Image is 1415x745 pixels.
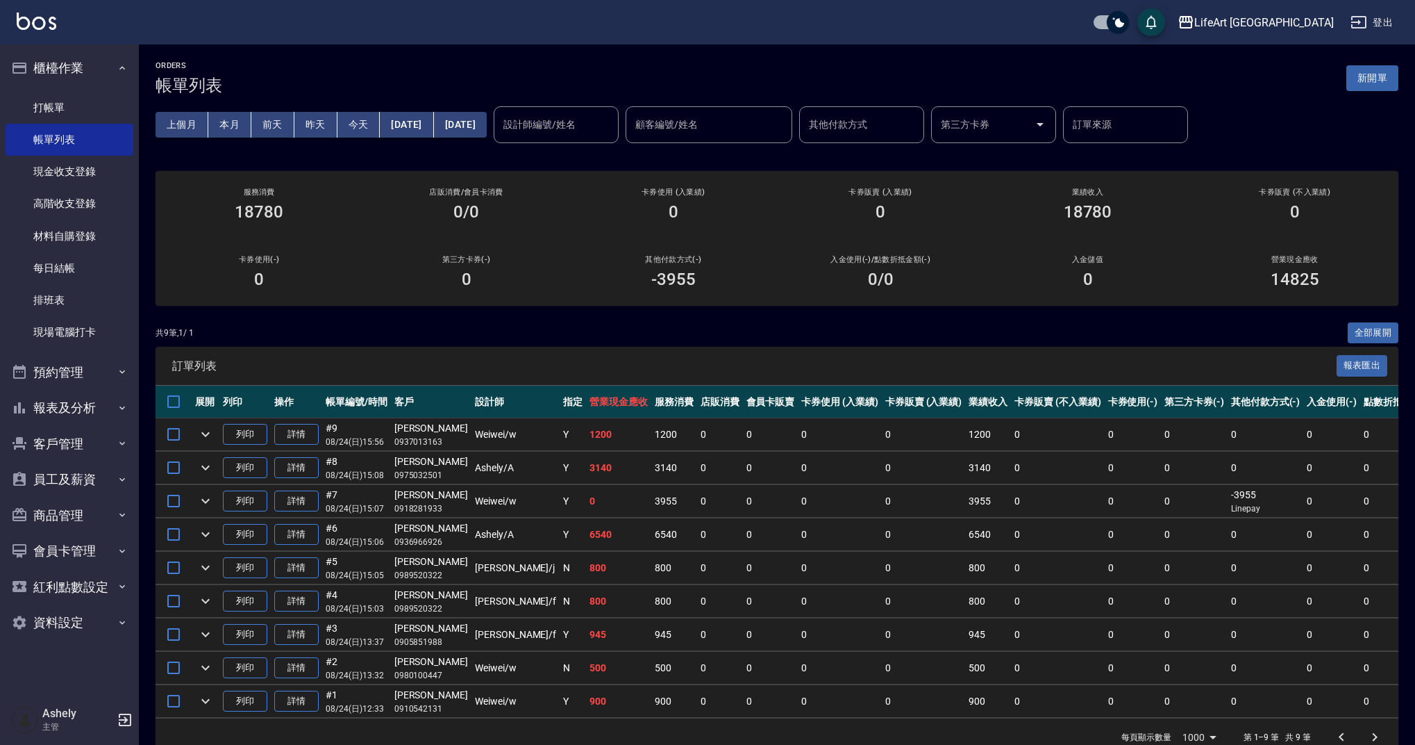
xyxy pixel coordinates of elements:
button: 昨天 [294,112,337,138]
h3: 18780 [235,202,283,222]
td: #2 [322,652,391,685]
td: 0 [1303,585,1360,618]
td: 500 [965,652,1011,685]
td: 0 [1228,652,1304,685]
td: Weiwei /w [471,485,560,518]
th: 第三方卡券(-) [1161,386,1228,418]
button: 前天 [251,112,294,138]
td: Ashely /A [471,452,560,484]
button: expand row [195,624,216,645]
td: 0 [1303,652,1360,685]
button: 客戶管理 [6,426,133,462]
div: [PERSON_NAME] [394,588,468,603]
p: 第 1–9 筆 共 9 筆 [1244,731,1311,744]
button: 資料設定 [6,605,133,641]
td: Ashely /A [471,518,560,551]
td: 0 [1011,485,1104,518]
h2: 第三方卡券(-) [379,255,553,264]
td: #5 [322,552,391,584]
p: 0937013163 [394,436,468,448]
p: 08/24 (日) 13:37 [326,636,387,648]
h2: 卡券使用 (入業績) [587,188,760,197]
h3: 帳單列表 [156,76,222,95]
button: [DATE] [434,112,487,138]
td: 900 [651,685,697,718]
td: 0 [1105,685,1162,718]
a: 打帳單 [6,92,133,124]
td: N [560,552,586,584]
h3: 0/0 [453,202,479,222]
a: 詳情 [274,624,319,646]
td: 800 [586,552,651,584]
h2: 卡券使用(-) [172,255,346,264]
h2: 其他付款方式(-) [587,255,760,264]
div: [PERSON_NAME] [394,455,468,469]
td: [PERSON_NAME] /f [471,619,560,651]
td: 0 [1303,619,1360,651]
h3: 0 [669,202,678,222]
td: 0 [1011,685,1104,718]
div: [PERSON_NAME] [394,621,468,636]
td: 800 [965,585,1011,618]
td: #7 [322,485,391,518]
p: 0989520322 [394,569,468,582]
div: [PERSON_NAME] [394,488,468,502]
h3: 0 [1083,270,1093,289]
td: 0 [1228,585,1304,618]
td: N [560,585,586,618]
td: 0 [1303,452,1360,484]
td: 3140 [586,452,651,484]
td: -3955 [1228,485,1304,518]
button: expand row [195,557,216,578]
a: 高階收支登錄 [6,188,133,220]
td: 900 [965,685,1011,718]
th: 卡券使用 (入業績) [798,386,882,418]
td: 0 [743,485,798,518]
h2: 營業現金應收 [1208,255,1382,264]
td: Y [560,685,586,718]
td: Weiwei /w [471,685,560,718]
button: expand row [195,524,216,545]
button: 列印 [223,691,267,712]
td: 0 [1303,485,1360,518]
td: 0 [1161,485,1228,518]
a: 詳情 [274,557,319,579]
td: 0 [1105,485,1162,518]
td: 0 [798,619,882,651]
div: [PERSON_NAME] [394,655,468,669]
td: 0 [1011,518,1104,551]
a: 詳情 [274,591,319,612]
td: #1 [322,685,391,718]
button: 報表及分析 [6,390,133,426]
img: Logo [17,13,56,30]
td: 3955 [965,485,1011,518]
td: 0 [798,452,882,484]
td: 0 [798,652,882,685]
td: 500 [586,652,651,685]
button: 列印 [223,624,267,646]
td: 0 [882,619,966,651]
td: Y [560,619,586,651]
h2: ORDERS [156,61,222,70]
td: 0 [743,585,798,618]
td: 0 [1011,418,1104,451]
td: 0 [697,418,743,451]
div: [PERSON_NAME] [394,521,468,536]
button: save [1137,8,1165,36]
td: 500 [651,652,697,685]
a: 現金收支登錄 [6,156,133,188]
td: #6 [322,518,391,551]
p: Linepay [1231,502,1300,515]
td: 0 [697,452,743,484]
h3: 0 /0 [868,270,894,289]
h2: 卡券販賣 (不入業績) [1208,188,1382,197]
td: 0 [586,485,651,518]
h3: 0 [1290,202,1300,222]
button: 登出 [1345,10,1398,35]
h3: 0 [876,202,885,222]
button: expand row [195,424,216,445]
a: 報表匯出 [1337,359,1388,372]
a: 排班表 [6,284,133,316]
button: 報表匯出 [1337,355,1388,377]
p: 08/24 (日) 15:06 [326,536,387,548]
